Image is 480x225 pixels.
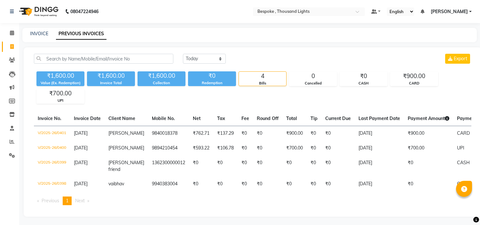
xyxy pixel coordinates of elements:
[311,116,318,121] span: Tip
[87,71,135,80] div: ₹1,600.00
[253,126,282,141] td: ₹0
[307,126,321,141] td: ₹0
[238,156,253,177] td: ₹0
[355,177,404,191] td: [DATE]
[37,98,84,103] div: UPI
[355,156,404,177] td: [DATE]
[87,80,135,86] div: Invoice Total
[321,141,355,156] td: ₹0
[453,199,474,219] iframe: chat widget
[34,126,70,141] td: V/2025-26/0401
[189,126,213,141] td: ₹762.71
[75,198,85,204] span: Next
[38,116,61,121] span: Invoice No.
[457,130,470,136] span: CARD
[457,160,470,165] span: CASH
[307,141,321,156] td: ₹0
[286,116,297,121] span: Total
[213,126,238,141] td: ₹137.29
[325,116,351,121] span: Current Due
[138,71,185,80] div: ₹1,600.00
[108,130,144,136] span: [PERSON_NAME]
[390,72,438,81] div: ₹900.00
[321,177,355,191] td: ₹0
[66,198,68,204] span: 1
[56,28,106,40] a: PREVIOUS INVOICES
[74,130,88,136] span: [DATE]
[34,177,70,191] td: V/2025-26/0398
[36,80,84,86] div: Value (Ex. Redemption)
[445,54,470,64] button: Export
[340,72,387,81] div: ₹0
[152,116,175,121] span: Mobile No.
[213,156,238,177] td: ₹0
[257,116,279,121] span: Round Off
[213,177,238,191] td: ₹0
[457,181,470,187] span: CASH
[404,141,453,156] td: ₹700.00
[239,81,286,86] div: Bills
[404,156,453,177] td: ₹0
[253,141,282,156] td: ₹0
[404,126,453,141] td: ₹900.00
[253,177,282,191] td: ₹0
[189,156,213,177] td: ₹0
[148,141,189,156] td: 9894210454
[148,126,189,141] td: 9840018378
[74,145,88,151] span: [DATE]
[358,116,400,121] span: Last Payment Date
[238,126,253,141] td: ₹0
[188,71,236,80] div: ₹0
[193,116,201,121] span: Net
[239,72,286,81] div: 4
[321,156,355,177] td: ₹0
[189,177,213,191] td: ₹0
[189,141,213,156] td: ₹593.22
[148,177,189,191] td: 9940383004
[108,145,144,151] span: [PERSON_NAME]
[321,126,355,141] td: ₹0
[74,181,88,187] span: [DATE]
[138,80,185,86] div: Collection
[74,116,101,121] span: Invoice Date
[282,141,307,156] td: ₹700.00
[213,141,238,156] td: ₹106.78
[390,81,438,86] div: CARD
[253,156,282,177] td: ₹0
[238,141,253,156] td: ₹0
[404,177,453,191] td: ₹0
[34,54,173,64] input: Search by Name/Mobile/Email/Invoice No
[241,116,249,121] span: Fee
[238,177,253,191] td: ₹0
[188,80,236,86] div: Redemption
[431,8,468,15] span: [PERSON_NAME]
[36,71,84,80] div: ₹1,600.00
[289,81,337,86] div: Cancelled
[457,145,464,151] span: UPI
[74,160,88,165] span: [DATE]
[355,126,404,141] td: [DATE]
[289,72,337,81] div: 0
[34,156,70,177] td: V/2025-26/0399
[30,31,48,36] a: INVOICE
[282,126,307,141] td: ₹900.00
[34,141,70,156] td: V/2025-26/0400
[282,156,307,177] td: ₹0
[42,198,59,204] span: Previous
[408,116,449,121] span: Payment Amount
[355,141,404,156] td: [DATE]
[108,181,124,187] span: vaibhav
[307,156,321,177] td: ₹0
[340,81,387,86] div: CASH
[148,156,189,177] td: 1362300000012
[454,56,467,61] span: Export
[108,116,135,121] span: Client Name
[16,3,60,20] img: logo
[108,160,144,172] span: [PERSON_NAME] friend
[34,197,471,205] nav: Pagination
[282,177,307,191] td: ₹0
[217,116,225,121] span: Tax
[307,177,321,191] td: ₹0
[70,3,98,20] b: 08047224946
[37,89,84,98] div: ₹700.00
